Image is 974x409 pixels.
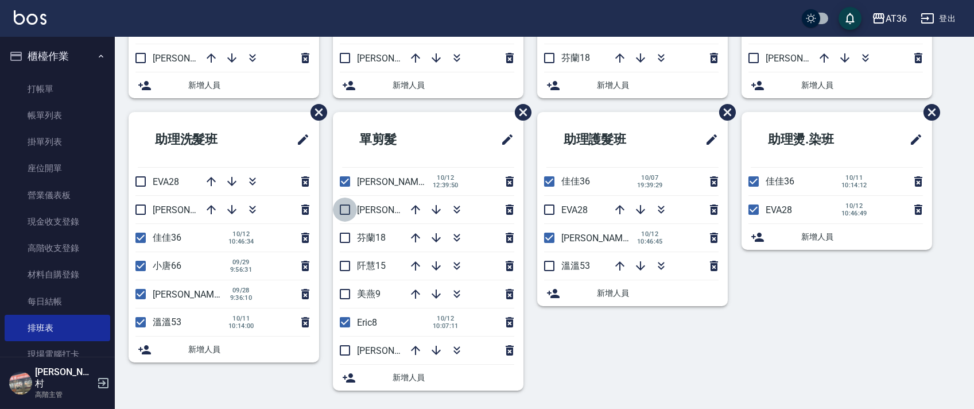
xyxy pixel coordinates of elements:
div: 新增人員 [537,72,728,98]
h2: 助理洗髮班 [138,119,262,160]
span: 19:39:29 [637,182,663,189]
span: 小唐66 [153,260,181,271]
span: 新增人員 [393,372,514,384]
div: 新增人員 [129,337,319,362]
button: save [839,7,862,30]
div: 新增人員 [129,72,319,98]
span: 新增人員 [597,79,719,91]
div: 新增人員 [537,280,728,306]
span: [PERSON_NAME]58 [153,289,232,300]
div: 新增人員 [333,365,523,391]
div: 新增人員 [333,72,523,98]
span: 佳佳36 [766,176,794,187]
a: 打帳單 [5,76,110,102]
a: 現場電腦打卡 [5,341,110,368]
span: 09/29 [228,258,254,266]
a: 座位開單 [5,155,110,182]
span: 新增人員 [801,231,923,243]
span: 新增人員 [597,287,719,299]
h5: [PERSON_NAME]村 [35,366,94,389]
span: 09/28 [228,287,254,294]
a: 掛單列表 [5,129,110,155]
span: 10/12 [433,315,459,322]
a: 帳單列表 [5,102,110,129]
span: [PERSON_NAME]6 [766,53,840,64]
div: 新增人員 [742,224,932,250]
span: 10/11 [228,315,254,322]
span: 新增人員 [801,79,923,91]
span: 10:46:34 [228,238,254,245]
img: Person [9,372,32,395]
p: 高階主管 [35,389,94,400]
span: 10/12 [433,174,459,182]
span: 10/12 [637,230,663,238]
a: 材料自購登錄 [5,261,110,288]
span: 修改班表的標題 [494,126,514,153]
span: [PERSON_NAME]55 [153,204,232,215]
span: 新增人員 [188,79,310,91]
span: [PERSON_NAME]16 [153,53,232,64]
span: EVA28 [766,204,792,215]
span: 10:46:45 [637,238,663,245]
span: 刪除班表 [711,95,738,129]
span: 10:46:49 [841,210,867,217]
span: 10:14:00 [228,322,254,330]
span: 芬蘭18 [357,232,386,243]
a: 每日結帳 [5,288,110,315]
span: 12:39:50 [433,182,459,189]
span: 芬蘭18 [561,52,590,63]
span: 10/12 [228,230,254,238]
span: 溫溫53 [561,260,590,271]
span: EVA28 [153,176,179,187]
span: 10/12 [841,202,867,210]
span: 修改班表的標題 [902,126,923,153]
h2: 助理護髮班 [546,119,670,160]
button: 登出 [916,8,960,29]
span: 10:07:11 [433,322,459,330]
span: 溫溫53 [153,317,181,327]
button: AT36 [867,7,911,30]
span: Eric8 [357,317,377,328]
span: 10/11 [841,174,867,182]
span: 阡慧15 [357,260,386,271]
span: 刪除班表 [506,95,533,129]
h2: 助理燙.染班 [751,119,876,160]
button: 櫃檯作業 [5,41,110,71]
a: 排班表 [5,315,110,341]
span: 刪除班表 [915,95,942,129]
span: [PERSON_NAME]11 [357,176,436,187]
span: 美燕9 [357,288,381,299]
span: 新增人員 [393,79,514,91]
div: AT36 [886,11,907,26]
span: [PERSON_NAME]58 [561,233,641,244]
span: 10:14:12 [841,182,867,189]
span: 刪除班表 [302,95,329,129]
h2: 單剪髮 [342,119,454,160]
span: [PERSON_NAME]6 [357,53,431,64]
span: 修改班表的標題 [289,126,310,153]
span: 修改班表的標題 [698,126,719,153]
img: Logo [14,10,46,25]
span: 9:36:10 [228,294,254,302]
a: 高階收支登錄 [5,235,110,261]
a: 現金收支登錄 [5,209,110,235]
span: 佳佳36 [561,176,590,187]
a: 營業儀表板 [5,182,110,209]
div: 新增人員 [742,72,932,98]
span: 新增人員 [188,344,310,356]
span: 9:56:31 [228,266,254,273]
span: [PERSON_NAME]16 [357,204,436,215]
span: 佳佳36 [153,232,181,243]
span: 10/07 [637,174,663,182]
span: [PERSON_NAME]6 [357,345,431,356]
span: EVA28 [561,204,588,215]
